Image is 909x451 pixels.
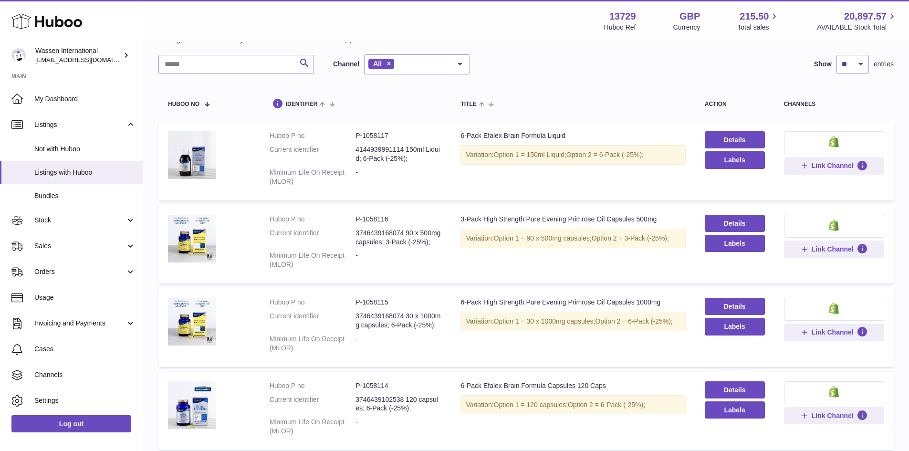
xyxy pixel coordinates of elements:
[814,60,832,69] label: Show
[705,101,765,107] div: action
[568,401,645,409] span: Option 2 = 6-Pack (-25%);
[829,220,839,231] img: shopify-small.png
[604,23,636,32] div: Huboo Ref
[844,10,887,23] span: 20,897.57
[11,48,26,63] img: internalAdmin-13729@internal.huboo.com
[784,324,884,341] button: Link Channel
[34,145,136,154] span: Not with Huboo
[595,317,672,325] span: Option 2 = 6-Pack (-25%);
[566,151,644,158] span: Option 2 = 6-Pack (-25%);
[286,101,318,107] span: identifier
[784,407,884,424] button: Link Channel
[168,131,216,179] img: 6-Pack Efalex Brain Formula Liquid
[817,23,898,32] span: AVAILABLE Stock Total
[355,335,441,353] dd: -
[270,168,355,186] dt: Minimum Life On Receipt (MLOR)
[784,157,884,174] button: Link Channel
[35,46,121,64] div: Wassen International
[355,395,441,413] dd: 3746439102538 120 capsules; 6-Pack (-25%);
[817,10,898,32] a: 20,897.57 AVAILABLE Stock Total
[784,101,884,107] div: channels
[609,10,636,23] strong: 13729
[494,401,568,409] span: Option 1 = 120 capsules;
[829,136,839,147] img: shopify-small.png
[784,241,884,258] button: Link Channel
[812,245,854,253] span: Link Channel
[829,386,839,398] img: shopify-small.png
[270,215,355,224] dt: Huboo P no
[874,60,894,69] span: entries
[705,131,765,148] a: Details
[460,298,685,307] div: 6-Pack High Strength Pure Evening Primrose Oil Capsules 1000mg
[494,151,566,158] span: Option 1 = 150ml Liquid;
[270,381,355,390] dt: Huboo P no
[812,328,854,336] span: Link Channel
[355,168,441,186] dd: -
[355,131,441,140] dd: P-1058117
[34,94,136,104] span: My Dashboard
[270,131,355,140] dt: Huboo P no
[705,151,765,168] button: Labels
[34,345,136,354] span: Cases
[270,298,355,307] dt: Huboo P no
[740,10,769,23] span: 215.50
[705,381,765,399] a: Details
[460,145,685,165] div: Variation:
[34,120,125,129] span: Listings
[11,415,131,432] a: Log out
[460,381,685,390] div: 6-Pack Efalex Brain Formula Capsules 120 Caps
[34,293,136,302] span: Usage
[168,101,199,107] span: Huboo no
[737,10,780,32] a: 215.50 Total sales
[355,251,441,269] dd: -
[812,161,854,170] span: Link Channel
[679,10,700,23] strong: GBP
[34,241,125,251] span: Sales
[34,396,136,405] span: Settings
[34,267,125,276] span: Orders
[460,229,685,248] div: Variation:
[270,251,355,269] dt: Minimum Life On Receipt (MLOR)
[592,234,669,242] span: Option 2 = 3-Pack (-25%);
[737,23,780,32] span: Total sales
[34,191,136,200] span: Bundles
[829,303,839,314] img: shopify-small.png
[355,381,441,390] dd: P-1058114
[270,229,355,247] dt: Current identifier
[355,298,441,307] dd: P-1058115
[34,370,136,379] span: Channels
[460,312,685,331] div: Variation:
[270,312,355,330] dt: Current identifier
[355,229,441,247] dd: 3746439168074 90 x 500mg capsules; 3-Pack (-25%);
[812,411,854,420] span: Link Channel
[705,298,765,315] a: Details
[705,235,765,252] button: Labels
[355,215,441,224] dd: P-1058116
[168,381,216,429] img: 6-Pack Efalex Brain Formula Capsules 120 Caps
[705,401,765,419] button: Labels
[460,101,476,107] span: title
[460,395,685,415] div: Variation:
[270,145,355,163] dt: Current identifier
[355,418,441,436] dd: -
[270,418,355,436] dt: Minimum Life On Receipt (MLOR)
[333,60,359,69] label: Channel
[460,215,685,224] div: 3-Pack High Strength Pure Evening Primrose Oil Capsules 500mg
[494,234,592,242] span: Option 1 = 90 x 500mg capsules;
[34,168,136,177] span: Listings with Huboo
[355,145,441,163] dd: 4144939991114 150ml Liquid; 6-Pack (-25%);
[168,298,216,346] img: 6-Pack High Strength Pure Evening Primrose Oil Capsules 1000mg
[705,318,765,335] button: Labels
[35,56,140,63] span: [EMAIL_ADDRESS][DOMAIN_NAME]
[34,216,125,225] span: Stock
[673,23,700,32] div: Currency
[705,215,765,232] a: Details
[494,317,596,325] span: Option 1 = 30 x 1000mg capsules;
[270,395,355,413] dt: Current identifier
[460,131,685,140] div: 6-Pack Efalex Brain Formula Liquid
[168,215,216,262] img: 3-Pack High Strength Pure Evening Primrose Oil Capsules 500mg
[34,319,125,328] span: Invoicing and Payments
[355,312,441,330] dd: 3746439168074 30 x 1000mg capsules; 6-Pack (-25%);
[270,335,355,353] dt: Minimum Life On Receipt (MLOR)
[373,60,382,67] span: All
